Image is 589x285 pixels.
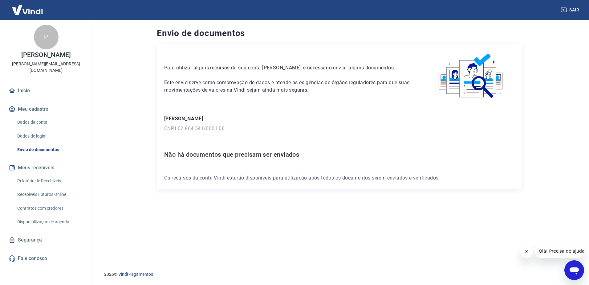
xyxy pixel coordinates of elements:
[15,116,85,129] a: Dados da conta
[7,0,47,19] img: Vindi
[164,150,514,159] h6: Não há documentos que precisam ser enviados
[164,115,514,122] p: [PERSON_NAME]
[164,174,514,182] p: Os recursos da conta Vindi estarão disponíveis para utilização após todos os documentos serem env...
[7,84,85,97] a: Início
[559,4,582,16] button: Sair
[15,188,85,201] a: Recebíveis Futuros Online
[15,143,85,156] a: Envio de documentos
[428,52,514,100] img: waiting_documents.41d9841a9773e5fdf392cede4d13b617.svg
[21,52,71,58] p: [PERSON_NAME]
[4,4,52,9] span: Olá! Precisa de ajuda?
[7,102,85,116] button: Meu cadastro
[15,175,85,187] a: Relatório de Recebíveis
[15,202,85,215] a: Contratos com credores
[7,161,85,175] button: Meus recebíveis
[535,244,584,258] iframe: Mensagem da empresa
[164,64,413,72] p: Para utilizar alguns recursos da sua conta [PERSON_NAME], é necessário enviar alguns documentos.
[157,27,522,39] h4: Envio de documentos
[164,79,413,94] p: Este envio serve como comprovação de dados e atende as exigências de órgãos reguladores para que ...
[7,252,85,265] a: Fale conosco
[5,61,87,74] p: [PERSON_NAME][EMAIL_ADDRESS][DOMAIN_NAME]
[15,216,85,228] a: Disponibilização de agenda
[520,246,533,258] iframe: Fechar mensagem
[7,233,85,247] a: Segurança
[15,130,85,142] a: Dados de login
[34,25,59,49] div: P
[104,271,574,278] p: 2025 ©
[118,272,153,277] a: Vindi Pagamentos
[164,125,514,132] p: CNPJ 02.804.541/0001-06
[564,260,584,280] iframe: Botão para abrir a janela de mensagens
